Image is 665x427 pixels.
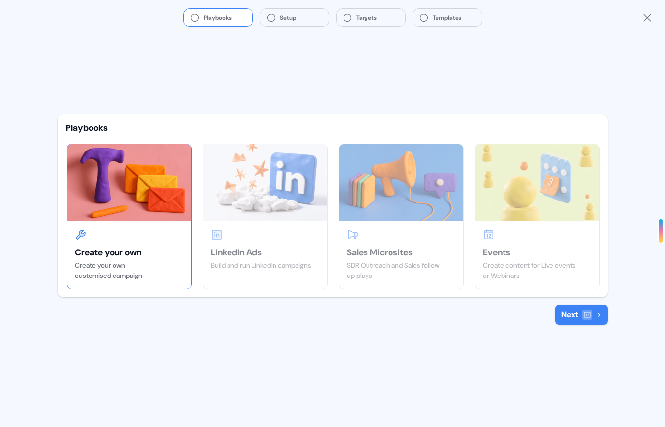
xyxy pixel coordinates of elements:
div: Create your own [75,247,183,258]
div: Create your own customised campaign [75,260,183,281]
button: Setup [260,9,329,26]
div: LinkedIn Ads [211,247,320,258]
button: Close [642,12,653,24]
img: LinkedIn Ads [203,144,327,221]
button: Playbooks [184,9,252,26]
div: Events [483,247,592,258]
div: Sales Microsites [347,247,456,258]
div: SDR Outreach and Sales follow up plays [347,260,456,281]
button: Targets [337,9,405,26]
img: Sales Microsites [339,144,463,221]
button: Next [555,305,608,325]
img: Create your own [67,144,191,221]
div: Playbooks [66,122,600,134]
button: Templates [413,9,482,26]
div: Create content for Live events or Webinars [483,260,592,281]
img: Events [475,144,599,221]
div: Build and run LinkedIn campaigns [211,260,320,271]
